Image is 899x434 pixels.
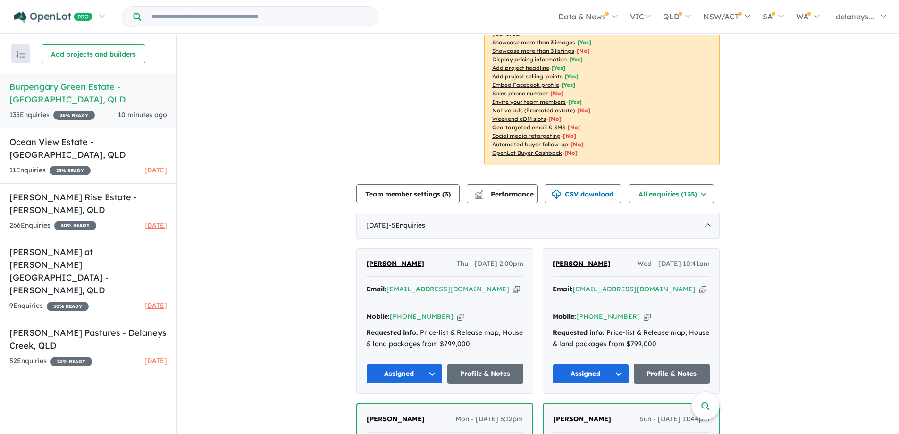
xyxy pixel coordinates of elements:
[144,301,167,310] span: [DATE]
[553,364,629,384] button: Assigned
[564,149,578,156] span: [No]
[476,190,534,198] span: Performance
[562,81,575,88] span: [ Yes ]
[553,328,605,337] strong: Requested info:
[118,111,167,119] span: 10 minutes ago
[569,56,583,63] span: [ Yes ]
[9,80,167,106] h5: Burpengary Green Estate - [GEOGRAPHIC_DATA] , QLD
[457,312,464,322] button: Copy
[9,356,92,367] div: 52 Enquir ies
[513,284,520,294] button: Copy
[9,165,91,176] div: 11 Enquir ies
[144,357,167,365] span: [DATE]
[9,110,95,121] div: 135 Enquir ies
[568,98,582,105] span: [ Yes ]
[492,81,559,88] u: Embed Facebook profile
[545,184,621,203] button: CSV download
[9,191,167,216] h5: [PERSON_NAME] Rise Estate - [PERSON_NAME] , QLD
[390,312,454,321] a: [PHONE_NUMBER]
[445,190,448,198] span: 3
[367,414,425,425] a: [PERSON_NAME]
[639,414,709,425] span: Sun - [DATE] 11:44pm
[492,90,548,97] u: Sales phone number
[367,415,425,423] span: [PERSON_NAME]
[9,246,167,297] h5: [PERSON_NAME] at [PERSON_NAME][GEOGRAPHIC_DATA] - [PERSON_NAME] , QLD
[568,124,581,131] span: [No]
[366,285,386,293] strong: Email:
[571,141,584,148] span: [No]
[366,328,418,337] strong: Requested info:
[553,327,710,350] div: Price-list & Release map, House & land packages from $799,000
[550,90,563,97] span: [ No ]
[447,364,524,384] a: Profile & Notes
[565,73,579,80] span: [ Yes ]
[492,73,563,80] u: Add project selling-points
[9,220,96,231] div: 266 Enquir ies
[553,258,611,270] a: [PERSON_NAME]
[553,285,573,293] strong: Email:
[492,141,568,148] u: Automated buyer follow-up
[144,166,167,174] span: [DATE]
[455,414,523,425] span: Mon - [DATE] 5:12pm
[644,312,651,322] button: Copy
[42,44,145,63] button: Add projects and builders
[563,132,576,139] span: [No]
[552,64,565,71] span: [ Yes ]
[467,184,538,203] button: Performance
[16,51,25,58] img: sort.svg
[366,258,424,270] a: [PERSON_NAME]
[457,258,523,270] span: Thu - [DATE] 2:00pm
[366,259,424,268] span: [PERSON_NAME]
[474,193,484,199] img: bar-chart.svg
[50,357,92,366] span: 20 % READY
[492,98,566,105] u: Invite your team members
[548,115,562,122] span: [No]
[492,115,546,122] u: Weekend eDM slots
[553,312,576,321] strong: Mobile:
[492,124,565,131] u: Geo-targeted email & SMS
[629,184,714,203] button: All enquiries (135)
[14,11,92,23] img: Openlot PRO Logo White
[553,259,611,268] span: [PERSON_NAME]
[492,132,561,139] u: Social media retargeting
[577,107,590,114] span: [No]
[144,221,167,230] span: [DATE]
[492,107,575,114] u: Native ads (Promoted estate)
[634,364,710,384] a: Profile & Notes
[366,364,443,384] button: Assigned
[553,415,611,423] span: [PERSON_NAME]
[475,190,483,195] img: line-chart.svg
[9,300,89,312] div: 9 Enquir ies
[366,327,523,350] div: Price-list & Release map, House & land packages from $799,000
[484,13,720,165] p: Your project is only comparing to other top-performing projects in your area: - - - - - - - - - -...
[699,284,706,294] button: Copy
[356,213,720,239] div: [DATE]
[637,258,710,270] span: Wed - [DATE] 10:41am
[836,12,874,21] span: delaneys...
[143,7,376,27] input: Try estate name, suburb, builder or developer
[53,111,95,120] span: 35 % READY
[9,326,167,352] h5: [PERSON_NAME] Pastures - Delaneys Creek , QLD
[54,221,96,230] span: 30 % READY
[553,414,611,425] a: [PERSON_NAME]
[578,39,591,46] span: [ Yes ]
[492,149,562,156] u: OpenLot Buyer Cashback
[552,190,561,199] img: download icon
[492,56,567,63] u: Display pricing information
[356,184,460,203] button: Team member settings (3)
[9,136,167,161] h5: Ocean View Estate - [GEOGRAPHIC_DATA] , QLD
[366,312,390,321] strong: Mobile:
[573,285,696,293] a: [EMAIL_ADDRESS][DOMAIN_NAME]
[386,285,509,293] a: [EMAIL_ADDRESS][DOMAIN_NAME]
[492,47,574,54] u: Showcase more than 3 listings
[577,47,590,54] span: [ No ]
[576,312,640,321] a: [PHONE_NUMBER]
[50,166,91,175] span: 25 % READY
[389,221,425,230] span: - 5 Enquir ies
[47,302,89,311] span: 30 % READY
[492,64,549,71] u: Add project headline
[492,39,575,46] u: Showcase more than 3 images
